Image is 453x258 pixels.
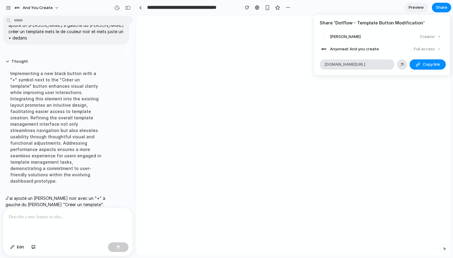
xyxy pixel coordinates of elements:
span: [DOMAIN_NAME][URL] [325,61,365,68]
h4: Share ' Dotflow - Template Button Modification ' [320,20,445,27]
span: Anyone at And you create [330,46,379,52]
span: [PERSON_NAME] [330,34,361,40]
button: Copy link [410,59,446,70]
span: Copy link [423,61,440,68]
div: [DOMAIN_NAME][URL] [320,59,394,70]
